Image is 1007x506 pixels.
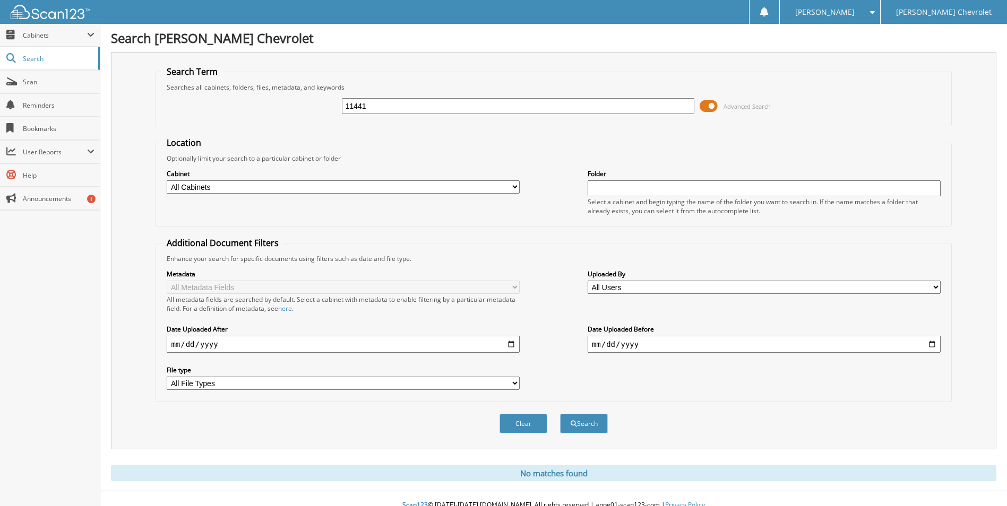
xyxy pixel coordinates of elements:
label: Date Uploaded After [167,325,520,334]
label: Folder [588,169,941,178]
legend: Search Term [161,66,223,77]
button: Search [560,414,608,433]
span: Cabinets [23,31,87,40]
button: Clear [500,414,547,433]
div: No matches found [111,465,996,481]
span: Help [23,171,94,180]
label: Cabinet [167,169,520,178]
div: Searches all cabinets, folders, files, metadata, and keywords [161,83,945,92]
span: Scan [23,77,94,86]
span: Reminders [23,101,94,110]
div: Enhance your search for specific documents using filters such as date and file type. [161,254,945,263]
legend: Additional Document Filters [161,237,284,249]
span: Search [23,54,93,63]
input: end [588,336,941,353]
span: User Reports [23,147,87,156]
span: Advanced Search [724,102,771,110]
input: start [167,336,520,353]
legend: Location [161,137,206,149]
div: Optionally limit your search to a particular cabinet or folder [161,154,945,163]
div: 1 [87,195,96,203]
label: Uploaded By [588,269,941,278]
label: File type [167,365,520,374]
div: All metadata fields are searched by default. Select a cabinet with metadata to enable filtering b... [167,295,520,313]
h1: Search [PERSON_NAME] Chevrolet [111,29,996,47]
label: Metadata [167,269,520,278]
span: [PERSON_NAME] Chevrolet [896,9,992,15]
label: Date Uploaded Before [588,325,941,334]
div: Select a cabinet and begin typing the name of the folder you want to search in. If the name match... [588,197,941,215]
a: here [278,304,292,313]
img: scan123-logo-white.svg [11,5,90,19]
span: [PERSON_NAME] [795,9,855,15]
span: Announcements [23,194,94,203]
span: Bookmarks [23,124,94,133]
